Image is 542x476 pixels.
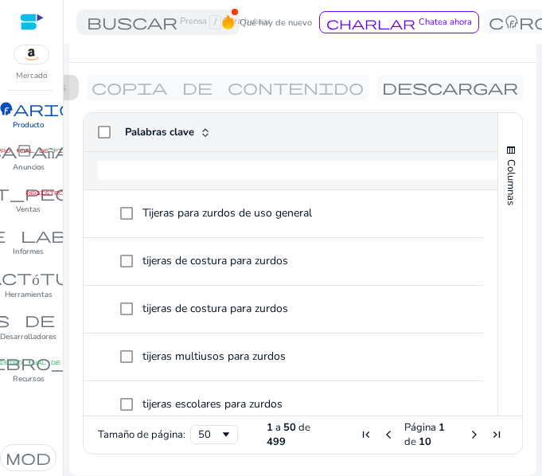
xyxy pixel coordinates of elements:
img: amazon.svg [14,45,49,64]
div: Primera página [360,428,372,441]
font: 10 [419,435,431,449]
font: / [214,16,216,28]
div: Página anterior [382,428,395,441]
button: charlarChatea ahora [319,11,478,33]
font: Herramientas [5,289,53,299]
font: tijeras multiusos para zurdos [142,349,286,364]
font: registro manual de fibra [25,189,131,196]
font: Tijeras para zurdos de uso general [142,205,312,220]
font: 499 [267,435,286,449]
font: Producto [13,119,44,130]
div: Tamaño de página [190,425,238,444]
font: 50 [283,420,296,435]
font: Qué hay de nuevo [240,17,312,29]
font: buscar [87,13,177,31]
font: 50 [198,427,211,442]
font: descargar [382,78,518,96]
font: charlar [326,15,415,31]
font: Prensa [180,15,207,27]
font: 1 [267,420,273,435]
font: de [404,435,416,449]
font: Mercado [16,70,48,81]
font: Palabras clave [125,125,194,139]
font: a [275,420,281,435]
div: Última página [490,428,503,441]
font: modo oscuro [6,448,172,466]
font: Anuncios [13,162,45,172]
div: Página siguiente [468,428,481,441]
font: Chatea ahora [419,16,472,28]
font: Recursos [13,373,45,384]
font: tijeras de costura para zurdos [142,253,288,268]
font: Tamaño de página: [98,427,185,442]
font: Ventas [16,204,41,214]
font: Columnas [504,159,518,205]
button: descargar [377,75,524,100]
font: Informes [13,246,44,256]
font: tijeras escolares para zurdos [142,396,283,412]
font: 1 [439,420,445,435]
font: Página [404,420,436,435]
font: tijeras de costura para zurdos [142,301,288,316]
font: de [298,420,310,435]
